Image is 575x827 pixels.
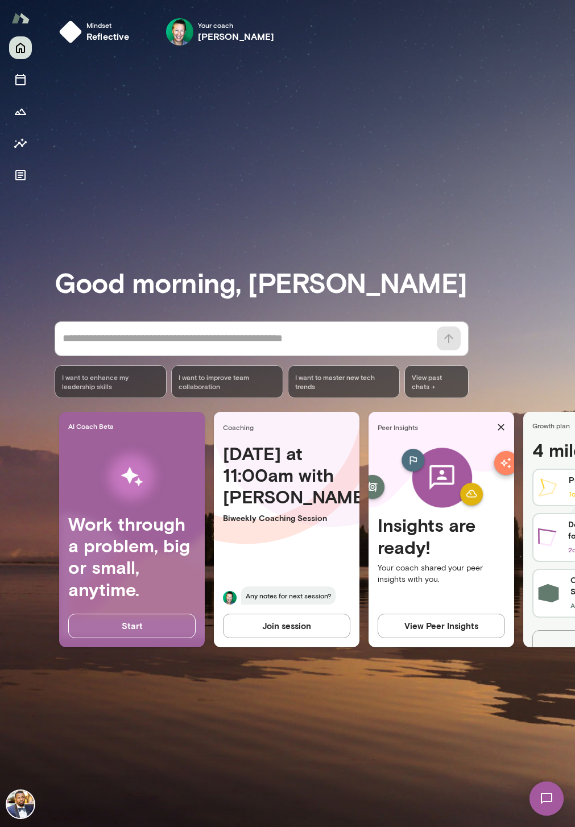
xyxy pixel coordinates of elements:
[288,365,400,398] div: I want to master new tech trends
[223,614,350,638] button: Join session
[223,591,237,605] img: Brian
[223,423,355,432] span: Coaching
[241,586,336,605] span: Any notes for next session?
[9,164,32,187] button: Documents
[9,36,32,59] button: Home
[198,20,275,30] span: Your coach
[179,373,276,391] span: I want to improve team collaboration
[68,513,196,601] h4: Work through a problem, big or small, anytime.
[9,132,32,155] button: Insights
[404,365,469,398] span: View past chats ->
[81,441,183,513] img: AI Workflows
[55,266,575,298] h3: Good morning, [PERSON_NAME]
[7,791,34,818] img: Anthony Buchanan
[171,365,283,398] div: I want to improve team collaboration
[223,443,350,508] h4: [DATE] at 11:00am with [PERSON_NAME]
[55,14,139,50] button: Mindsetreflective
[55,365,167,398] div: I want to enhance my leadership skills
[86,20,130,30] span: Mindset
[378,423,493,432] span: Peer Insights
[166,18,193,46] img: Brian
[378,514,505,558] h4: Insights are ready!
[378,614,505,638] button: View Peer Insights
[9,68,32,91] button: Sessions
[378,563,505,585] p: Your coach shared your peer insights with you.
[157,14,284,50] button: Brian Your coach[PERSON_NAME]
[59,20,82,43] img: mindset
[198,30,275,43] h6: [PERSON_NAME]
[295,373,392,391] span: I want to master new tech trends
[68,421,200,431] span: AI Coach Beta
[11,7,30,29] img: Mento
[386,443,497,515] img: peer-insights
[68,614,196,638] button: Start
[9,100,32,123] button: Growth Plan
[223,512,350,524] p: Biweekly Coaching Session
[62,373,159,391] span: I want to enhance my leadership skills
[86,30,130,43] h6: reflective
